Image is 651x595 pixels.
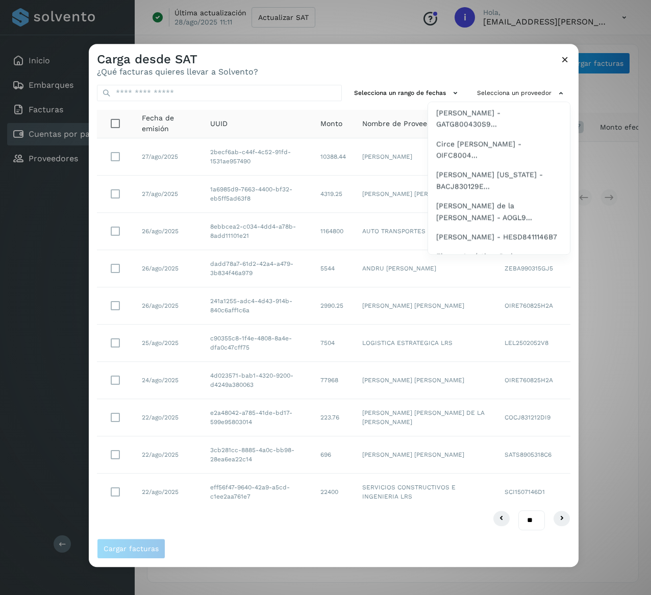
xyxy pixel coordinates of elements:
div: Jannet Barrientos Colorado - BACJ830129EA8 [428,165,570,196]
div: Circe Ivonne Olivares Furlong - OIFC800405Q27 [428,134,570,165]
div: Maria de la luz Alonso Gutierrez - AOGL910302DP1 [428,196,570,228]
span: Flomex Logística, S. de [PERSON_NAME] de C.V. - F... [436,251,562,274]
div: Gerardo Galindo Trigueros - GATG800430S90 [428,103,570,134]
span: [PERSON_NAME] de la [PERSON_NAME] - AOGL9... [436,201,562,224]
span: [PERSON_NAME] - HESD8411146B7 [436,231,557,242]
span: [PERSON_NAME] [US_STATE] - BACJ830129E... [436,169,562,192]
span: Circe [PERSON_NAME] - OIFC8004... [436,138,562,161]
span: [PERSON_NAME] - GATG800430S9... [436,107,562,130]
div: Flomex Logística, S. de R.L. de C.V. - FLO210412RF1 [428,247,570,278]
div: DANNEY HERNANDEZ SANCHEZ - HESD8411146B7 [428,227,570,246]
